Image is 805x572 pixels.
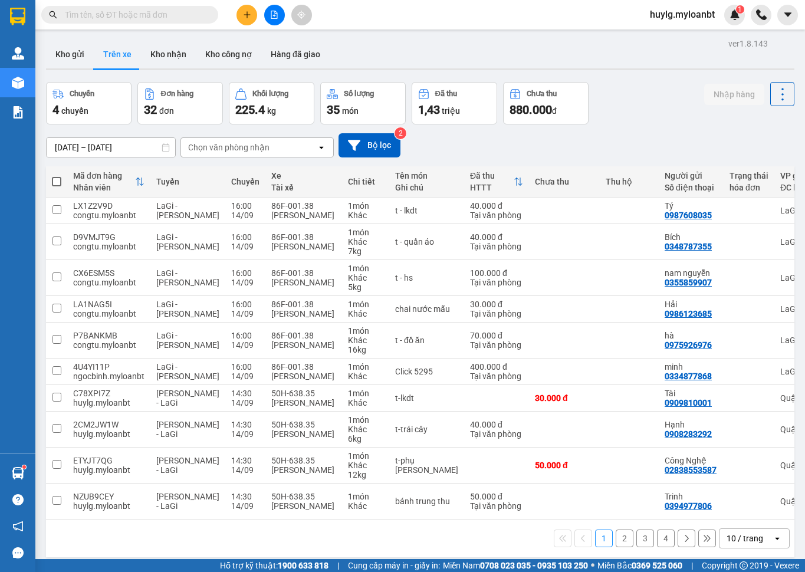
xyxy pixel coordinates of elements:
div: Số lượng [344,90,374,98]
th: Toggle SortBy [67,166,150,198]
div: Chi tiết [348,177,383,186]
div: 16:00 [231,300,259,309]
div: Nhân viên [73,183,135,192]
span: 35 [327,103,340,117]
img: icon-new-feature [730,9,740,20]
div: LX1Z2V9D [73,201,144,211]
span: notification [12,521,24,532]
div: 86F-001.38 [271,232,336,242]
div: Chọn văn phòng nhận [188,142,270,153]
div: 02838553587 [665,465,717,475]
div: [PERSON_NAME] [271,398,336,407]
div: 14/09 [231,278,259,287]
div: Trinh [665,492,718,501]
div: 0909810001 [665,398,712,407]
span: LaGi - [PERSON_NAME] [156,201,219,220]
div: Người gửi [665,171,718,180]
button: Kho nhận [141,40,196,68]
div: [PERSON_NAME] [271,501,336,511]
div: [PERSON_NAME] [271,242,336,251]
div: t-lkdt [395,393,458,403]
div: 2CM2JW1W [73,420,144,429]
div: 1 món [348,492,383,501]
button: Hàng đã giao [261,40,330,68]
div: CX6ESM5S [73,268,144,278]
div: [PERSON_NAME] [271,309,336,318]
div: 14:30 [231,389,259,398]
sup: 2 [395,127,406,139]
div: Tại văn phòng [470,309,523,318]
div: Khác [348,501,383,511]
div: 14/09 [231,501,259,511]
button: 3 [636,530,654,547]
button: caret-down [777,5,798,25]
div: Khác [348,309,383,318]
div: 0348787355 [665,242,712,251]
div: 14/09 [231,429,259,439]
div: 1 món [348,415,383,425]
img: phone-icon [756,9,767,20]
div: Mã đơn hàng [73,171,135,180]
div: 30.000 đ [470,300,523,309]
span: | [691,559,693,572]
div: 1 món [348,326,383,336]
div: 50H-638.35 [271,456,336,465]
div: 0334877868 [665,372,712,381]
div: 14:30 [231,420,259,429]
div: NZUB9CEY [73,492,144,501]
div: Chuyến [231,177,259,186]
span: | [337,559,339,572]
div: congtu.myloanbt [73,242,144,251]
span: ⚪️ [591,563,594,568]
button: 2 [616,530,633,547]
span: chuyến [61,106,88,116]
div: 16:00 [231,331,259,340]
div: Khác [348,461,383,470]
div: [PERSON_NAME] [271,211,336,220]
span: message [12,547,24,558]
div: 40.000 đ [470,201,523,211]
div: Tại văn phòng [470,242,523,251]
span: 32 [144,103,157,117]
div: Khác [348,372,383,381]
div: Chuyến [70,90,94,98]
div: Bích [665,232,718,242]
div: congtu.myloanbt [73,340,144,350]
div: [PERSON_NAME] [271,372,336,381]
div: 14:30 [231,492,259,501]
div: congtu.myloanbt [73,309,144,318]
button: Bộ lọc [339,133,400,157]
div: t-trái cây [395,425,458,434]
div: 100.000 đ [470,268,523,278]
div: Trạng thái [730,171,768,180]
div: 400.000 đ [470,362,523,372]
div: Số điện thoại [665,183,718,192]
button: Kho gửi [46,40,94,68]
div: Đã thu [470,171,514,180]
div: Khác [348,237,383,246]
div: huylg.myloanbt [73,398,144,407]
div: Tên món [395,171,458,180]
div: 6 kg [348,434,383,443]
span: copyright [740,561,748,570]
span: search [49,11,57,19]
div: 50.000 đ [470,492,523,501]
div: 16 kg [348,345,383,354]
span: Miền Nam [443,559,588,572]
div: [PERSON_NAME] [271,340,336,350]
div: Click 5295 [395,367,458,376]
div: hóa đơn [730,183,768,192]
strong: 1900 633 818 [278,561,328,570]
div: 14/09 [231,340,259,350]
svg: open [317,143,326,152]
div: huylg.myloanbt [73,429,144,439]
img: logo-vxr [10,8,25,25]
span: kg [267,106,276,116]
svg: open [773,534,782,543]
div: 40.000 đ [470,232,523,242]
sup: 1 [736,5,744,14]
div: t - quần áo [395,237,458,246]
button: 1 [595,530,613,547]
div: 30.000 đ [535,393,594,403]
div: Tại văn phòng [470,372,523,381]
